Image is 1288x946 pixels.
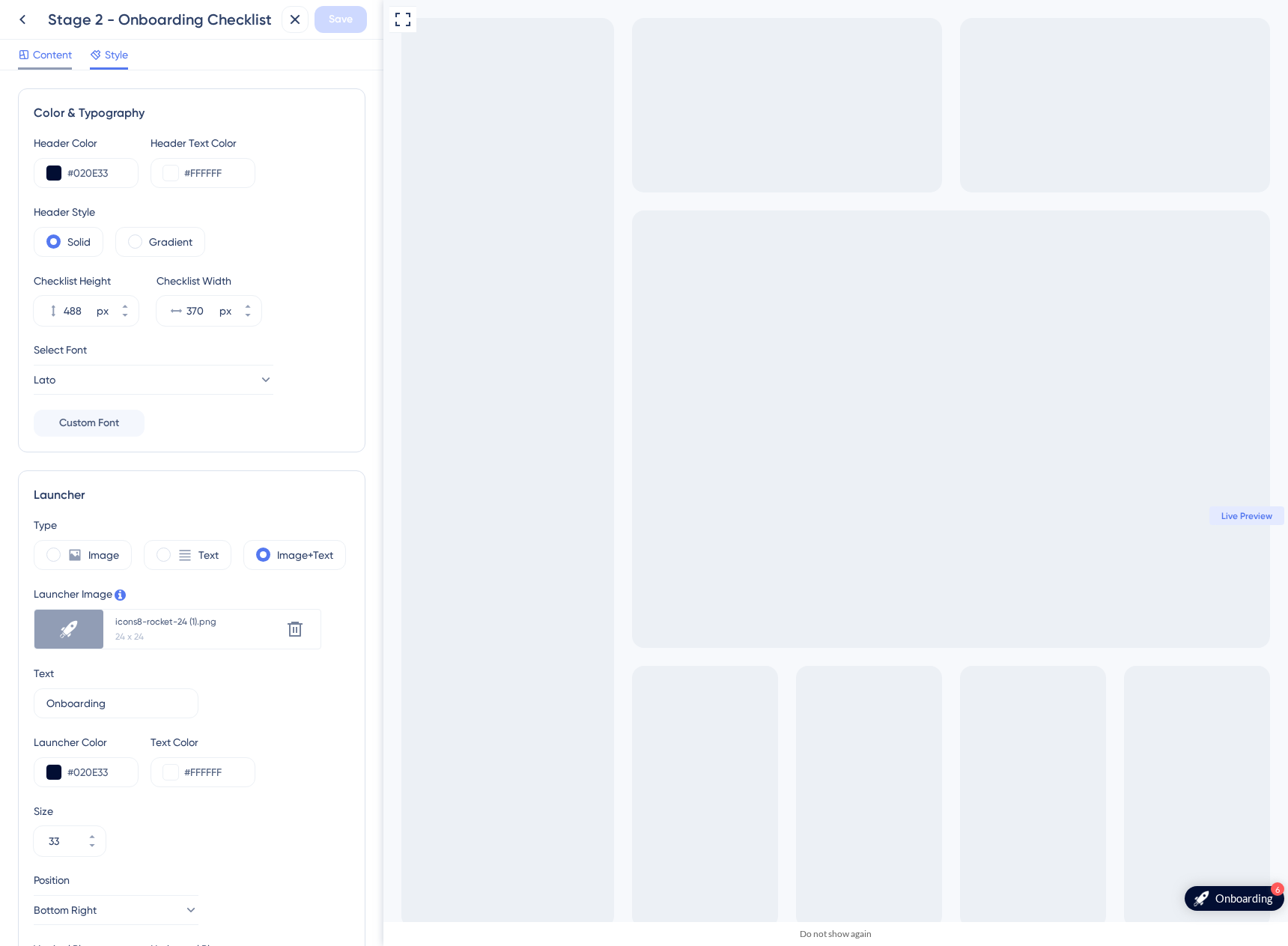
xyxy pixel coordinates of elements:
div: Launcher [34,486,350,504]
img: file-1754185202453.png [60,620,78,638]
label: Solid [67,233,91,251]
div: px [97,302,109,320]
button: px [112,296,139,311]
span: Live Preview [838,510,889,522]
div: icons8-rocket-24 (1).png [115,616,280,628]
div: Select Font [34,341,350,359]
input: Get Started [46,695,186,712]
label: Image+Text [277,546,333,564]
span: Save [329,10,353,28]
input: px [186,302,216,320]
div: Onboarding [832,891,889,906]
div: Size [34,802,350,820]
div: Checklist Width [157,272,261,290]
div: Header Style [34,203,350,221]
span: Bottom Right [34,901,97,919]
label: Image [88,546,119,564]
div: Do not show again [416,928,488,940]
button: px [112,311,139,326]
button: px [234,296,261,311]
img: launcher-image-alternative-text [810,891,826,906]
label: Gradient [149,233,192,251]
div: Color & Typography [34,104,350,122]
div: Header Color [34,134,139,152]
button: px [234,311,261,326]
div: Position [34,871,198,889]
button: Custom Font [34,410,145,437]
div: 24 x 24 [115,631,282,643]
div: Text Color [151,733,255,751]
div: Type [34,516,350,534]
span: Style [105,46,128,64]
div: Header Text Color [151,134,255,152]
button: Bottom Right [34,895,198,925]
div: Launcher Color [34,733,139,751]
button: Save [315,6,367,33]
button: Lato [34,365,273,395]
span: Custom Font [59,414,119,432]
div: Text [34,664,54,682]
span: Content [33,46,72,64]
span: Lato [34,371,55,389]
label: Text [198,546,219,564]
div: Stage 2 - Onboarding Checklist [48,9,276,30]
div: 6 [887,882,901,896]
div: Checklist Height [34,272,139,290]
div: Open Onboarding checklist, remaining modules: 6 [801,886,901,911]
div: px [219,302,231,320]
div: Launcher Image [34,585,321,603]
input: px [64,302,94,320]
